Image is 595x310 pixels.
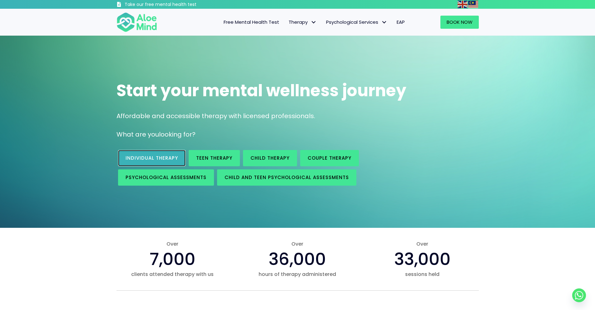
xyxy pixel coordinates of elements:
span: Therapy: submenu [309,18,318,27]
a: Psychological assessments [118,169,214,186]
a: Psychological ServicesPsychological Services: submenu [321,16,392,29]
span: Psychological Services: submenu [380,18,389,27]
span: Teen Therapy [196,155,232,161]
span: Psychological assessments [126,174,206,181]
a: Child Therapy [243,150,297,166]
h3: Take our free mental health test [125,2,230,8]
a: Couple therapy [300,150,359,166]
span: Individual therapy [126,155,178,161]
span: Child Therapy [250,155,290,161]
span: 7,000 [150,247,196,271]
a: English [458,1,468,8]
span: Over [241,240,354,247]
span: hours of therapy administered [241,271,354,278]
img: Aloe mind Logo [117,12,157,32]
a: Whatsapp [572,288,586,302]
span: What are you [117,130,159,139]
span: Over [117,240,229,247]
span: looking for? [159,130,196,139]
p: Affordable and accessible therapy with licensed professionals. [117,112,479,121]
span: clients attended therapy with us [117,271,229,278]
a: Malay [468,1,479,8]
a: Child and Teen Psychological assessments [217,169,356,186]
a: TherapyTherapy: submenu [284,16,321,29]
span: Psychological Services [326,19,387,25]
img: en [458,1,468,8]
a: Free Mental Health Test [219,16,284,29]
span: EAP [397,19,405,25]
span: Therapy [289,19,317,25]
nav: Menu [165,16,409,29]
a: EAP [392,16,409,29]
span: Over [366,240,478,247]
span: 36,000 [269,247,326,271]
span: sessions held [366,271,478,278]
a: Take our free mental health test [117,2,230,9]
a: Book Now [440,16,479,29]
span: Free Mental Health Test [224,19,279,25]
span: Start your mental wellness journey [117,79,406,102]
a: Individual therapy [118,150,186,166]
span: Child and Teen Psychological assessments [225,174,349,181]
span: Book Now [447,19,473,25]
span: Couple therapy [308,155,351,161]
span: 33,000 [394,247,451,271]
a: Teen Therapy [189,150,240,166]
img: ms [468,1,478,8]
